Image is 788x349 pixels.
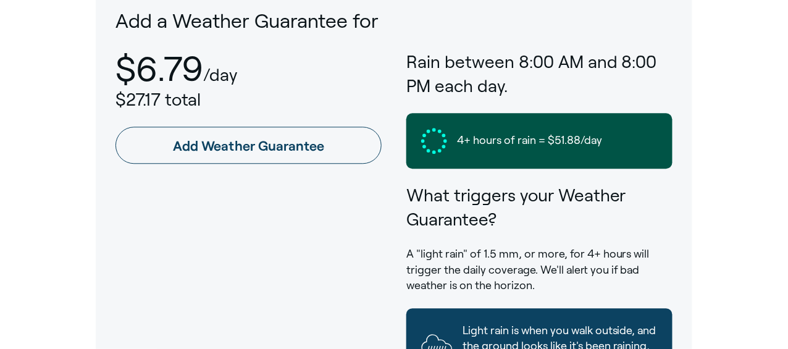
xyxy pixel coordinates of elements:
[406,50,673,98] h3: Rain between 8:00 AM and 8:00 PM each day.
[115,127,382,164] a: Add Weather Guarantee
[203,65,237,85] p: /day
[406,246,673,293] p: A "light rain" of 1.5 mm, or more, for 4+ hours will trigger the daily coverage. We'll alert you ...
[115,50,203,88] p: $6.79
[115,7,673,35] p: Add a Weather Guarantee for
[457,133,602,148] span: 4+ hours of rain = $51.88/day
[406,183,673,232] h3: What triggers your Weather Guarantee?
[115,90,201,109] span: $27.17 total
